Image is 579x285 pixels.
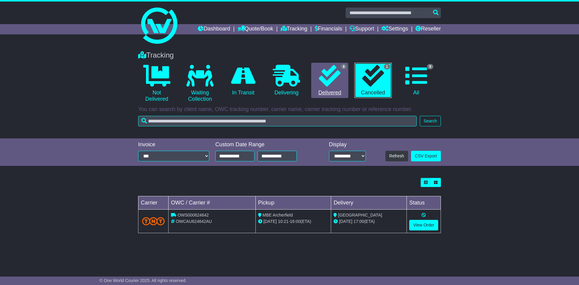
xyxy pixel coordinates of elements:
a: Financials [315,24,342,34]
a: Support [350,24,374,34]
span: [DATE] [264,219,277,224]
span: OWS000624642 [178,213,209,217]
span: OWCAU624642AU [176,219,212,224]
span: 8 [340,64,347,69]
span: [GEOGRAPHIC_DATA] [338,213,382,217]
span: MBE Archerfield [263,213,293,217]
span: 9 [427,64,433,69]
div: Tracking [135,51,444,60]
span: [DATE] [339,219,352,224]
div: Display [329,141,366,148]
a: Not Delivered [138,63,175,105]
p: You can search by client name, OWC tracking number, carrier name, carrier tracking number or refe... [138,106,441,113]
a: Delivering [268,63,305,98]
div: - (ETA) [258,218,329,225]
div: Invoice [138,141,209,148]
button: Refresh [385,151,408,161]
a: 8 Delivered [311,63,348,98]
a: Waiting Collection [181,63,218,105]
a: Reseller [416,24,441,34]
a: In Transit [225,63,262,98]
td: Status [407,196,441,210]
a: 9 All [398,63,435,98]
a: Quote/Book [238,24,273,34]
a: 1 Cancelled [354,63,391,98]
a: Dashboard [198,24,230,34]
span: 17:00 [353,219,364,224]
a: Tracking [281,24,307,34]
td: Delivery [331,196,407,210]
td: OWC / Carrier # [169,196,256,210]
td: Carrier [138,196,169,210]
a: Settings [381,24,408,34]
button: Search [420,116,441,126]
span: 16:00 [290,219,300,224]
td: Pickup [255,196,331,210]
div: Custom Date Range [215,141,312,148]
span: © One World Courier 2025. All rights reserved. [100,278,187,283]
a: CSV Export [411,151,441,161]
span: 10:21 [278,219,289,224]
img: TNT_Domestic.png [142,217,165,225]
div: (ETA) [334,218,404,225]
a: View Order [409,220,438,230]
span: 1 [384,64,390,69]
